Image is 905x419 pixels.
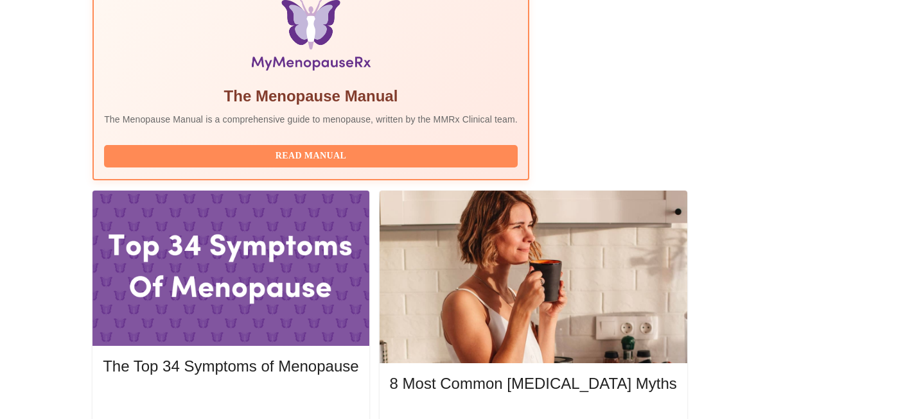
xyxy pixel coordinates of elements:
h5: 8 Most Common [MEDICAL_DATA] Myths [390,373,677,394]
p: The Menopause Manual is a comprehensive guide to menopause, written by the MMRx Clinical team. [104,113,518,126]
span: Read Manual [117,148,505,164]
h5: The Menopause Manual [104,86,518,107]
span: Read More [116,391,346,407]
a: Read Manual [104,150,521,160]
h5: The Top 34 Symptoms of Menopause [103,356,358,377]
button: Read More [103,388,358,411]
button: Read Manual [104,145,518,167]
a: Read More [103,393,362,404]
